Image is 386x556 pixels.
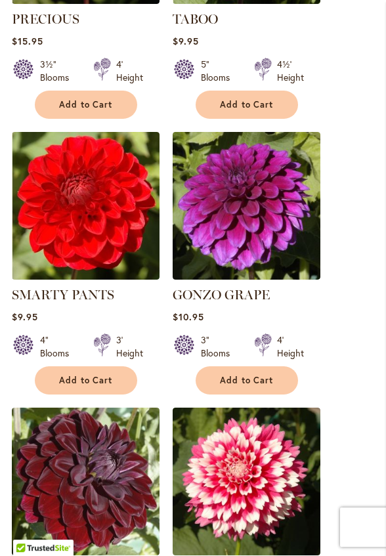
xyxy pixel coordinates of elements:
[12,270,160,282] a: SMARTY PANTS
[173,270,320,282] a: GONZO GRAPE
[277,58,304,84] div: 4½' Height
[173,35,199,47] span: $9.95
[59,375,113,386] span: Add to Cart
[35,91,137,119] button: Add to Cart
[12,132,160,280] img: SMARTY PANTS
[12,11,79,27] a: PRECIOUS
[173,310,204,323] span: $10.95
[40,58,77,84] div: 3½" Blooms
[196,366,298,395] button: Add to Cart
[277,333,304,360] div: 4' Height
[201,333,238,360] div: 3" Blooms
[10,509,47,546] iframe: Launch Accessibility Center
[12,408,160,555] img: VOODOO
[220,375,274,386] span: Add to Cart
[173,132,320,280] img: GONZO GRAPE
[116,58,143,84] div: 4' Height
[173,11,218,27] a: TABOO
[12,310,38,323] span: $9.95
[12,287,114,303] a: SMARTY PANTS
[35,366,137,395] button: Add to Cart
[196,91,298,119] button: Add to Cart
[59,99,113,110] span: Add to Cart
[116,333,143,360] div: 3' Height
[201,58,238,84] div: 5" Blooms
[40,333,77,360] div: 4" Blooms
[173,287,270,303] a: GONZO GRAPE
[220,99,274,110] span: Add to Cart
[12,35,43,47] span: $15.95
[173,408,320,555] img: FUZZY WUZZY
